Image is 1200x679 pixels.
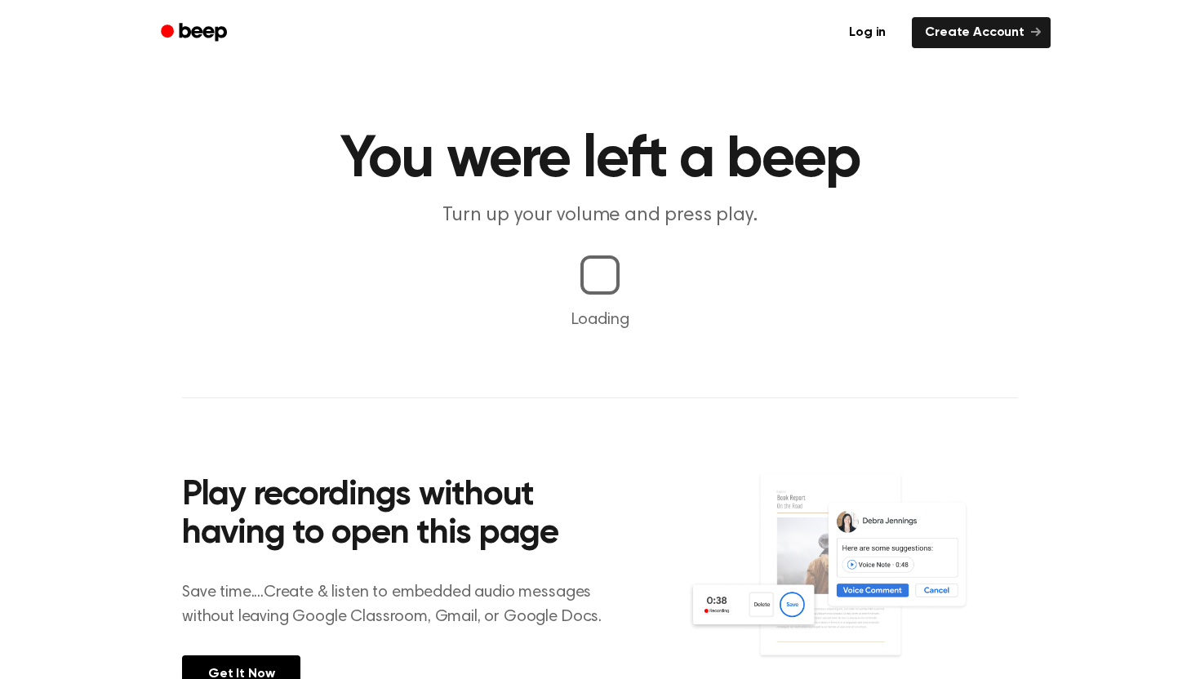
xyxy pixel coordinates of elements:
[182,580,622,629] p: Save time....Create & listen to embedded audio messages without leaving Google Classroom, Gmail, ...
[20,308,1180,332] p: Loading
[149,17,242,49] a: Beep
[182,131,1018,189] h1: You were left a beep
[287,202,913,229] p: Turn up your volume and press play.
[182,477,622,554] h2: Play recordings without having to open this page
[912,17,1051,48] a: Create Account
[833,14,902,51] a: Log in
